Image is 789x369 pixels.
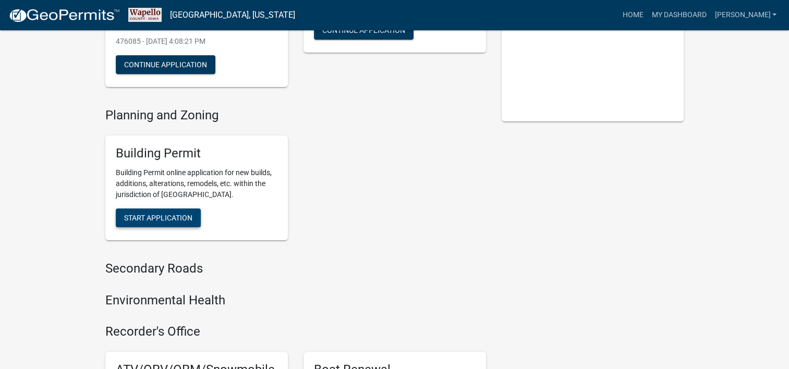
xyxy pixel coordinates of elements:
[116,36,277,47] p: 476085 - [DATE] 4:08:21 PM
[124,213,192,222] span: Start Application
[170,6,295,24] a: [GEOGRAPHIC_DATA], [US_STATE]
[647,5,710,25] a: My Dashboard
[710,5,781,25] a: [PERSON_NAME]
[128,8,162,22] img: Wapello County, Iowa
[105,324,486,339] h4: Recorder's Office
[105,108,486,123] h4: Planning and Zoning
[314,21,414,40] button: Continue Application
[116,55,215,74] button: Continue Application
[105,293,486,308] h4: Environmental Health
[116,208,201,227] button: Start Application
[618,5,647,25] a: Home
[105,261,486,276] h4: Secondary Roads
[116,146,277,161] h5: Building Permit
[116,167,277,200] p: Building Permit online application for new builds, additions, alterations, remodels, etc. within ...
